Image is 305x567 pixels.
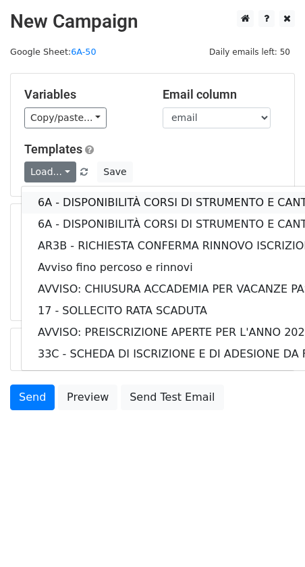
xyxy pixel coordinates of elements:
[24,87,142,102] h5: Variables
[163,87,281,102] h5: Email column
[121,385,223,410] a: Send Test Email
[97,162,132,182] button: Save
[71,47,96,57] a: 6A-50
[24,142,82,156] a: Templates
[10,385,55,410] a: Send
[24,162,76,182] a: Load...
[10,10,295,33] h2: New Campaign
[58,385,117,410] a: Preview
[24,107,107,128] a: Copy/paste...
[10,47,96,57] small: Google Sheet:
[204,47,295,57] a: Daily emails left: 50
[238,502,305,567] iframe: Chat Widget
[204,45,295,59] span: Daily emails left: 50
